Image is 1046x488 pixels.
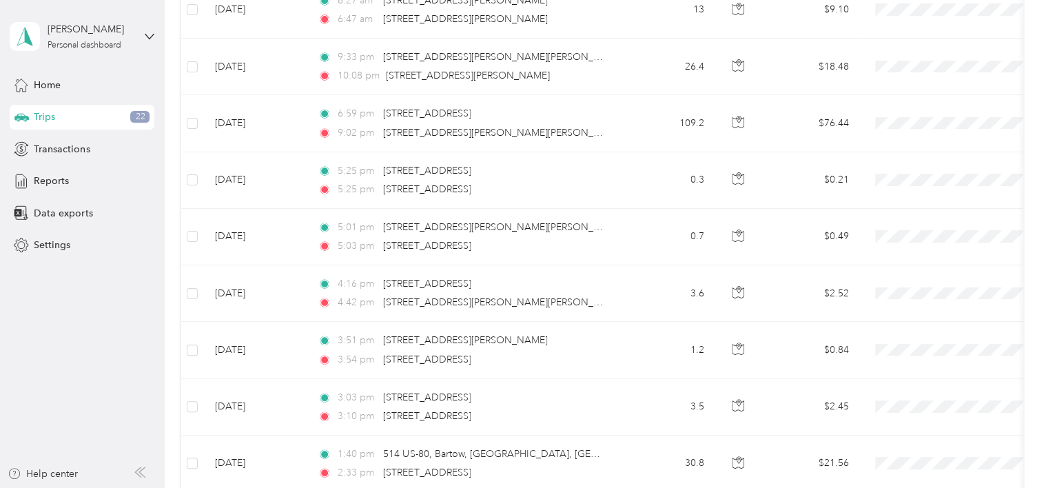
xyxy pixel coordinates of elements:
td: 0.3 [624,152,715,209]
span: 514 US-80, Bartow, [GEOGRAPHIC_DATA], [GEOGRAPHIC_DATA] [383,448,673,460]
span: [STREET_ADDRESS] [383,467,471,478]
td: $18.48 [763,39,859,95]
span: [STREET_ADDRESS] [383,108,471,119]
span: [STREET_ADDRESS][PERSON_NAME][PERSON_NAME][PERSON_NAME] [383,296,700,308]
span: [STREET_ADDRESS][PERSON_NAME][PERSON_NAME] [383,51,624,63]
span: [STREET_ADDRESS][PERSON_NAME] [386,70,550,81]
td: 26.4 [624,39,715,95]
span: [STREET_ADDRESS][PERSON_NAME] [383,334,547,346]
td: 109.2 [624,95,715,152]
td: [DATE] [203,265,307,322]
td: 1.2 [624,322,715,378]
span: 4:16 pm [338,276,377,292]
span: [STREET_ADDRESS] [383,392,471,403]
span: [STREET_ADDRESS] [383,410,471,422]
div: Personal dashboard [48,41,121,50]
td: $76.44 [763,95,859,152]
span: 6:59 pm [338,106,377,121]
td: 0.7 [624,209,715,265]
span: 5:03 pm [338,238,377,254]
td: [DATE] [203,322,307,378]
span: 3:10 pm [338,409,377,424]
td: $2.45 [763,379,859,436]
span: [STREET_ADDRESS] [383,354,471,365]
span: 3:54 pm [338,352,377,367]
span: [STREET_ADDRESS] [383,278,471,289]
span: [STREET_ADDRESS][PERSON_NAME][PERSON_NAME][PERSON_NAME] [383,221,700,233]
div: [PERSON_NAME] [48,22,134,37]
span: [STREET_ADDRESS][PERSON_NAME] [383,13,547,25]
span: 3:51 pm [338,333,377,348]
span: 2:33 pm [338,465,377,480]
td: [DATE] [203,209,307,265]
span: 10:08 pm [338,68,380,83]
td: 3.5 [624,379,715,436]
span: Settings [34,238,70,252]
span: Trips [34,110,55,124]
td: 3.6 [624,265,715,322]
span: Home [34,78,61,92]
span: 4:42 pm [338,295,377,310]
span: [STREET_ADDRESS] [383,165,471,176]
span: 9:33 pm [338,50,377,65]
span: 9:02 pm [338,125,377,141]
td: [DATE] [203,152,307,209]
td: $0.49 [763,209,859,265]
td: [DATE] [203,379,307,436]
button: Help center [8,467,78,481]
span: Transactions [34,142,90,156]
span: 5:01 pm [338,220,377,235]
span: 3:03 pm [338,390,377,405]
span: [STREET_ADDRESS] [383,183,471,195]
td: [DATE] [203,95,307,152]
span: 22 [130,111,150,123]
span: Data exports [34,206,92,221]
span: Reports [34,174,69,188]
iframe: Everlance-gr Chat Button Frame [969,411,1046,488]
span: 6:47 am [338,12,377,27]
td: [DATE] [203,39,307,95]
span: 5:25 pm [338,163,377,179]
span: 5:25 pm [338,182,377,197]
td: $2.52 [763,265,859,322]
td: $0.84 [763,322,859,378]
span: [STREET_ADDRESS] [383,240,471,252]
td: $0.21 [763,152,859,209]
span: 1:40 pm [338,447,377,462]
span: [STREET_ADDRESS][PERSON_NAME][PERSON_NAME] [383,127,624,139]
